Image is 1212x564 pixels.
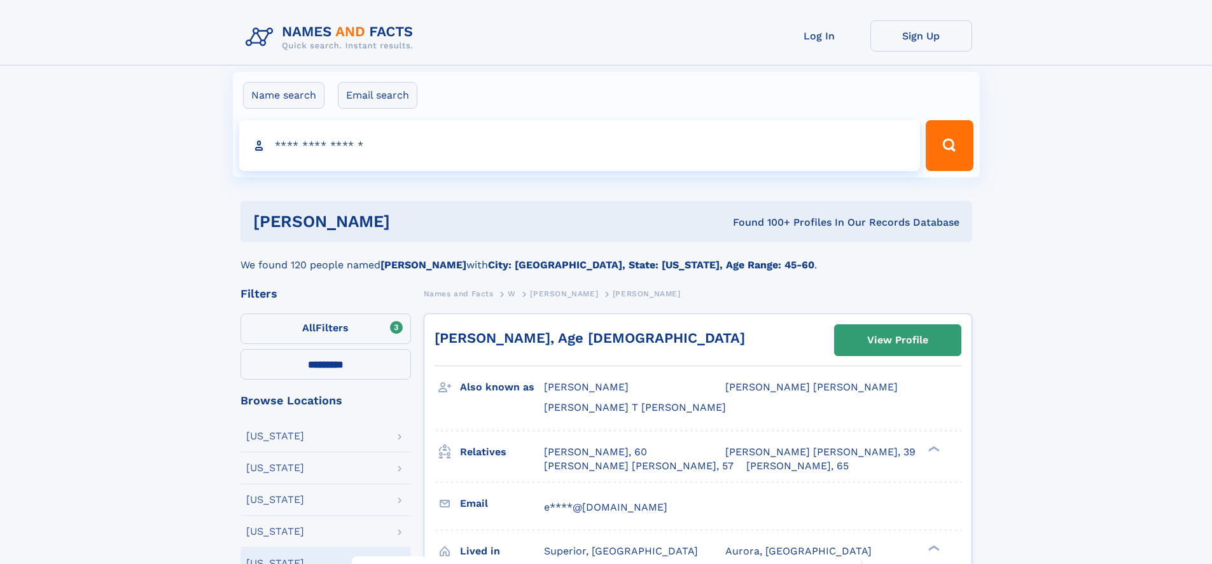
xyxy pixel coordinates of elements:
a: [PERSON_NAME], Age [DEMOGRAPHIC_DATA] [435,330,745,346]
h3: Lived in [460,540,544,562]
h3: Email [460,493,544,514]
div: View Profile [867,326,928,355]
button: Search Button [926,120,973,171]
img: Logo Names and Facts [240,20,424,55]
span: [PERSON_NAME] T [PERSON_NAME] [544,401,726,413]
a: [PERSON_NAME], 60 [544,445,647,459]
div: Found 100+ Profiles In Our Records Database [561,216,959,230]
span: [PERSON_NAME] [544,381,629,393]
h3: Also known as [460,376,544,398]
h1: [PERSON_NAME] [253,214,562,230]
a: [PERSON_NAME] [530,285,598,301]
a: [PERSON_NAME] [PERSON_NAME], 57 [544,459,734,473]
a: [PERSON_NAME], 65 [746,459,849,473]
span: Aurora, [GEOGRAPHIC_DATA] [725,545,872,557]
div: ❯ [925,544,940,552]
input: search input [239,120,921,171]
a: Names and Facts [424,285,494,301]
label: Filters [240,313,411,344]
a: W [508,285,516,301]
b: [PERSON_NAME] [380,259,466,271]
div: [US_STATE] [246,526,304,537]
a: View Profile [835,325,961,355]
a: Log In [769,20,870,52]
div: Browse Locations [240,395,411,406]
b: City: [GEOGRAPHIC_DATA], State: [US_STATE], Age Range: 45-60 [488,259,814,271]
span: [PERSON_NAME] [530,289,598,298]
div: [US_STATE] [246,431,304,441]
h3: Relatives [460,441,544,463]
label: Name search [243,82,324,109]
span: [PERSON_NAME] [PERSON_NAME] [725,381,898,393]
div: We found 120 people named with . [240,242,972,273]
span: Superior, [GEOGRAPHIC_DATA] [544,545,698,557]
label: Email search [338,82,417,109]
span: All [302,322,316,334]
a: Sign Up [870,20,972,52]
a: [PERSON_NAME] [PERSON_NAME], 39 [725,445,916,459]
div: Filters [240,288,411,299]
span: W [508,289,516,298]
div: ❯ [925,444,940,453]
div: [US_STATE] [246,495,304,505]
div: [US_STATE] [246,463,304,473]
span: [PERSON_NAME] [613,289,681,298]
